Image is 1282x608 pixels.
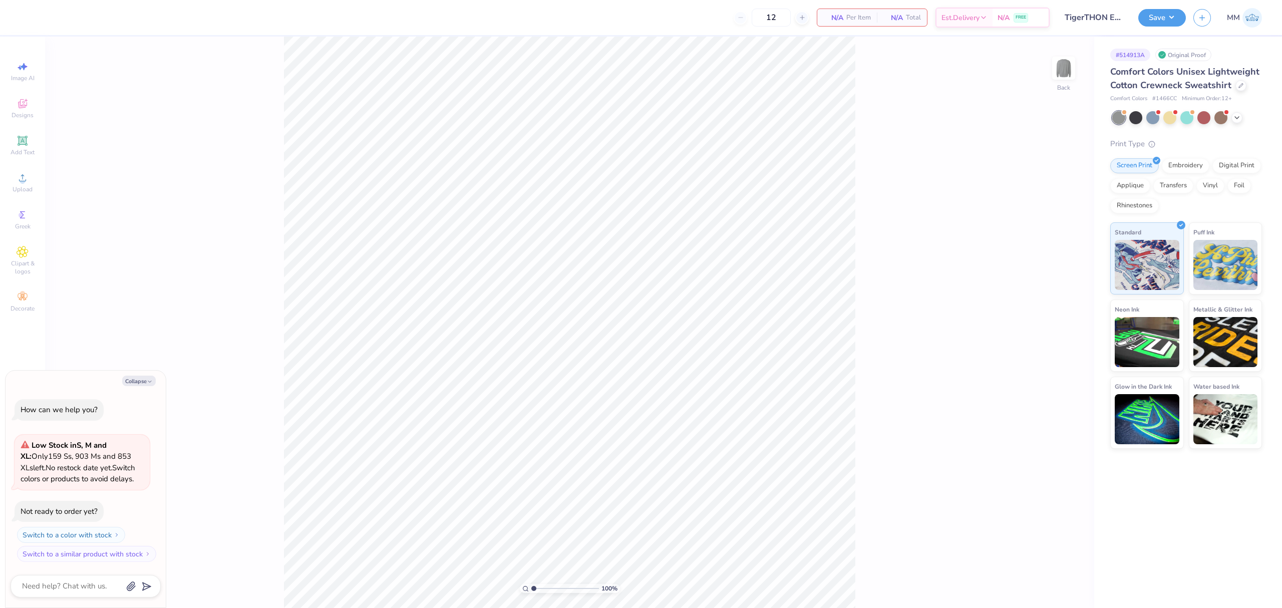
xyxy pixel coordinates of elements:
[15,222,31,230] span: Greek
[1138,9,1186,27] button: Save
[46,463,112,473] span: No restock date yet.
[1242,8,1262,28] img: Mariah Myssa Salurio
[1196,178,1224,193] div: Vinyl
[823,13,843,23] span: N/A
[1155,49,1211,61] div: Original Proof
[601,584,617,593] span: 100 %
[21,405,98,415] div: How can we help you?
[1110,49,1150,61] div: # 514913A
[1193,317,1258,367] img: Metallic & Glitter Ink
[21,440,107,462] strong: Low Stock in S, M and XL :
[1110,158,1159,173] div: Screen Print
[1162,158,1209,173] div: Embroidery
[21,440,135,484] span: Only 159 Ss, 903 Ms and 853 XLs left. Switch colors or products to avoid delays.
[17,546,156,562] button: Switch to a similar product with stock
[1212,158,1261,173] div: Digital Print
[1115,240,1179,290] img: Standard
[145,551,151,557] img: Switch to a similar product with stock
[1193,304,1252,315] span: Metallic & Glitter Ink
[1110,198,1159,213] div: Rhinestones
[1227,12,1240,24] span: MM
[21,506,98,516] div: Not ready to order yet?
[941,13,980,23] span: Est. Delivery
[906,13,921,23] span: Total
[1153,178,1193,193] div: Transfers
[1016,14,1026,21] span: FREE
[1057,8,1131,28] input: Untitled Design
[1227,178,1251,193] div: Foil
[1115,394,1179,444] img: Glow in the Dark Ink
[11,148,35,156] span: Add Text
[1110,95,1147,103] span: Comfort Colors
[1182,95,1232,103] span: Minimum Order: 12 +
[1054,58,1074,78] img: Back
[1193,394,1258,444] img: Water based Ink
[1057,83,1070,92] div: Back
[114,532,120,538] img: Switch to a color with stock
[1110,178,1150,193] div: Applique
[12,111,34,119] span: Designs
[1115,381,1172,392] span: Glow in the Dark Ink
[1110,66,1259,91] span: Comfort Colors Unisex Lightweight Cotton Crewneck Sweatshirt
[1115,227,1141,237] span: Standard
[1193,227,1214,237] span: Puff Ink
[1193,381,1239,392] span: Water based Ink
[1193,240,1258,290] img: Puff Ink
[5,259,40,275] span: Clipart & logos
[11,305,35,313] span: Decorate
[13,185,33,193] span: Upload
[846,13,871,23] span: Per Item
[1152,95,1177,103] span: # 1466CC
[17,527,125,543] button: Switch to a color with stock
[1227,8,1262,28] a: MM
[752,9,791,27] input: – –
[883,13,903,23] span: N/A
[1115,317,1179,367] img: Neon Ink
[1115,304,1139,315] span: Neon Ink
[122,376,156,386] button: Collapse
[998,13,1010,23] span: N/A
[1110,138,1262,150] div: Print Type
[11,74,35,82] span: Image AI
